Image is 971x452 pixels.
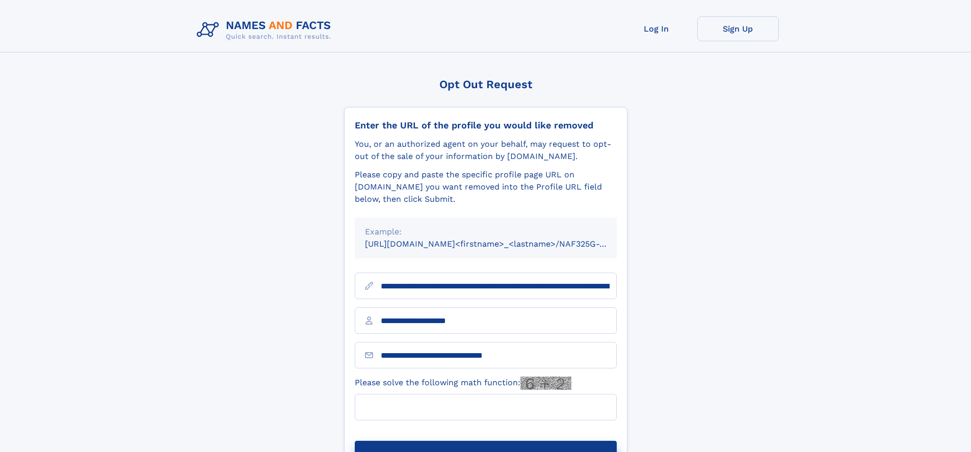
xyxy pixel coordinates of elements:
div: You, or an authorized agent on your behalf, may request to opt-out of the sale of your informatio... [355,138,617,163]
div: Opt Out Request [344,78,627,91]
div: Enter the URL of the profile you would like removed [355,120,617,131]
a: Log In [616,16,697,41]
label: Please solve the following math function: [355,377,571,390]
small: [URL][DOMAIN_NAME]<firstname>_<lastname>/NAF325G-xxxxxxxx [365,239,636,249]
img: Logo Names and Facts [193,16,339,44]
div: Example: [365,226,607,238]
a: Sign Up [697,16,779,41]
div: Please copy and paste the specific profile page URL on [DOMAIN_NAME] you want removed into the Pr... [355,169,617,205]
